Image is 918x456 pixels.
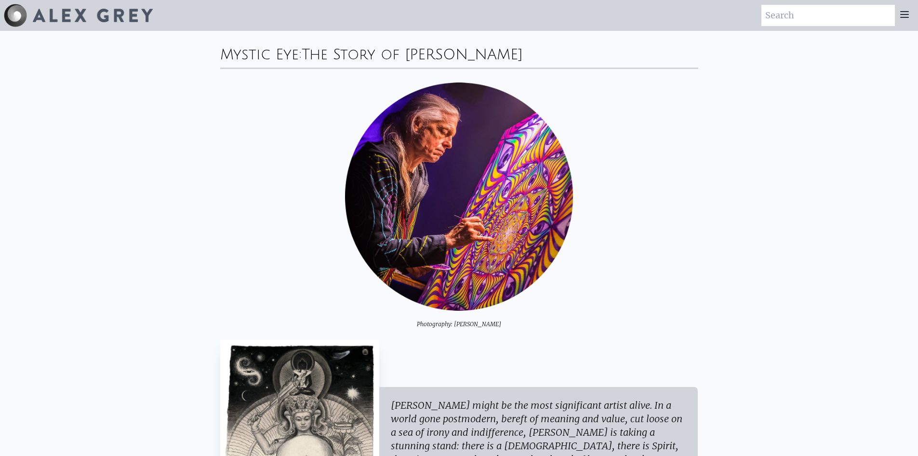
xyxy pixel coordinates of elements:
[220,31,698,68] div: Mystic Eye:
[220,311,698,328] div: Photography: [PERSON_NAME]
[761,5,895,26] input: Search
[302,47,523,63] div: The Story of [PERSON_NAME]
